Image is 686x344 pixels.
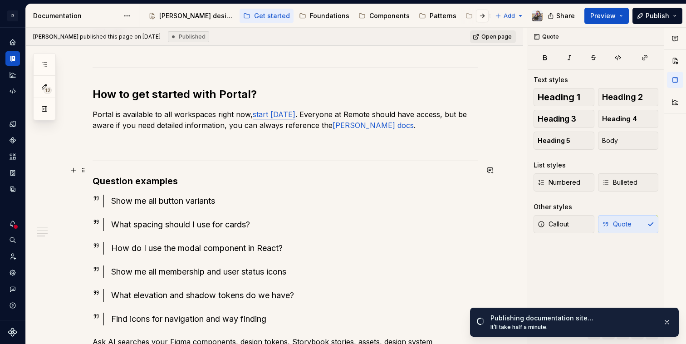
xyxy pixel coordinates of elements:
a: Settings [5,265,20,280]
strong: Question examples [93,176,178,187]
span: Bulleted [602,178,637,187]
a: Get started [240,9,294,23]
div: Documentation [33,11,119,20]
span: Heading 5 [538,136,570,145]
a: Components [355,9,413,23]
button: Heading 3 [534,110,594,128]
div: Show me all membership and user status icons [111,265,478,278]
span: Publish [646,11,669,20]
button: Share [543,8,581,24]
button: Heading 5 [534,132,594,150]
a: Design tokens [5,117,20,131]
span: Preview [590,11,616,20]
button: Numbered [534,173,594,192]
span: Heading 4 [602,114,637,123]
div: Publishing documentation site… [490,314,656,323]
button: Preview [584,8,629,24]
span: Heading 1 [538,93,580,102]
button: Heading 2 [598,88,659,106]
div: Page tree [145,7,490,25]
span: 12 [44,87,52,94]
div: Other styles [534,202,572,211]
svg: Supernova Logo [8,328,17,337]
h2: How to get started with Portal? [93,87,478,102]
button: Contact support [5,282,20,296]
span: [PERSON_NAME] [33,33,78,40]
div: R [7,10,18,21]
a: Patterns [415,9,460,23]
a: Storybook stories [5,166,20,180]
a: Components [5,133,20,147]
button: Notifications [5,216,20,231]
a: Foundations [295,9,353,23]
a: start [DATE] [253,110,295,119]
span: published this page on [DATE] [33,33,161,40]
button: Add [492,10,526,22]
span: Heading 3 [538,114,576,123]
button: Search ⌘K [5,233,20,247]
div: [PERSON_NAME] design system [159,11,234,20]
a: [PERSON_NAME] design system [145,9,238,23]
span: Heading 2 [602,93,643,102]
button: Publish [632,8,682,24]
a: Assets [5,149,20,164]
p: Portal is available to all workspaces right now, . Everyone at Remote should have access, but be ... [93,109,478,131]
div: Published [168,31,209,42]
div: Find icons for navigation and way finding [111,313,478,325]
a: Analytics [5,68,20,82]
div: Text styles [534,75,568,84]
span: Callout [538,220,569,229]
div: It’ll take half a minute. [490,324,656,331]
a: Documentation [5,51,20,66]
div: Show me all button variants [111,195,478,207]
div: Foundations [310,11,349,20]
a: [PERSON_NAME] docs [333,121,414,130]
button: Callout [534,215,594,233]
div: Components [369,11,410,20]
button: R [2,6,24,25]
span: Body [602,136,618,145]
div: Get started [254,11,290,20]
div: What spacing should I use for cards? [111,218,478,231]
a: Open page [470,30,516,43]
button: Heading 1 [534,88,594,106]
span: Open page [481,33,512,40]
button: Bulleted [598,173,659,192]
a: Code automation [5,84,20,98]
img: Ian [532,10,543,21]
div: Patterns [430,11,456,20]
span: Add [504,12,515,20]
span: Numbered [538,178,580,187]
a: Data sources [5,182,20,197]
button: Body [598,132,659,150]
div: List styles [534,161,566,170]
button: Heading 4 [598,110,659,128]
span: Share [556,11,575,20]
a: Invite team [5,249,20,264]
div: How do I use the modal component in React? [111,242,478,255]
a: Home [5,35,20,49]
div: What elevation and shadow tokens do we have? [111,289,478,302]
